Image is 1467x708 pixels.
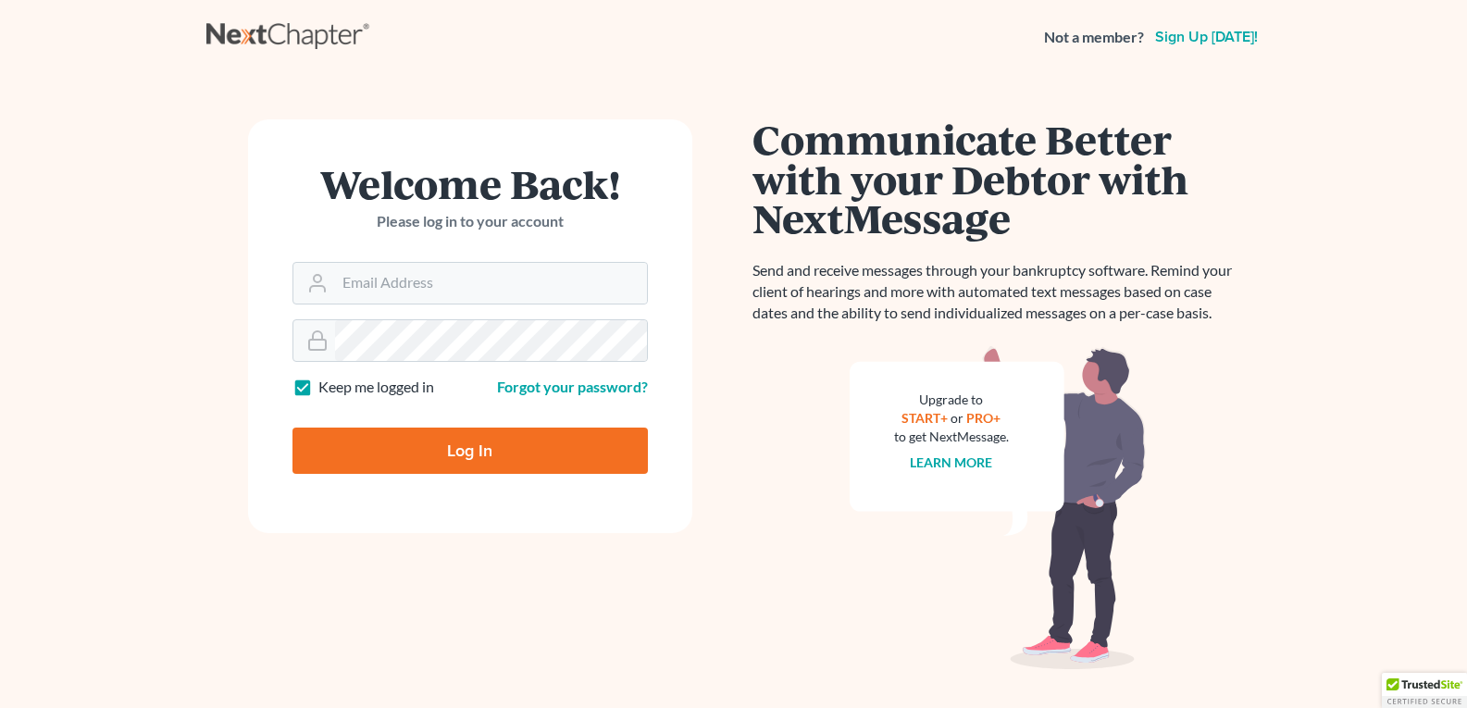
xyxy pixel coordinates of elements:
[850,346,1146,670] img: nextmessage_bg-59042aed3d76b12b5cd301f8e5b87938c9018125f34e5fa2b7a6b67550977c72.svg
[966,410,1001,426] a: PRO+
[1151,30,1262,44] a: Sign up [DATE]!
[894,428,1009,446] div: to get NextMessage.
[910,454,992,470] a: Learn more
[951,410,963,426] span: or
[335,263,647,304] input: Email Address
[292,164,648,204] h1: Welcome Back!
[894,391,1009,409] div: Upgrade to
[1382,673,1467,708] div: TrustedSite Certified
[318,377,434,398] label: Keep me logged in
[292,428,648,474] input: Log In
[497,378,648,395] a: Forgot your password?
[1044,27,1144,48] strong: Not a member?
[752,119,1243,238] h1: Communicate Better with your Debtor with NextMessage
[752,260,1243,324] p: Send and receive messages through your bankruptcy software. Remind your client of hearings and mo...
[292,211,648,232] p: Please log in to your account
[901,410,948,426] a: START+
